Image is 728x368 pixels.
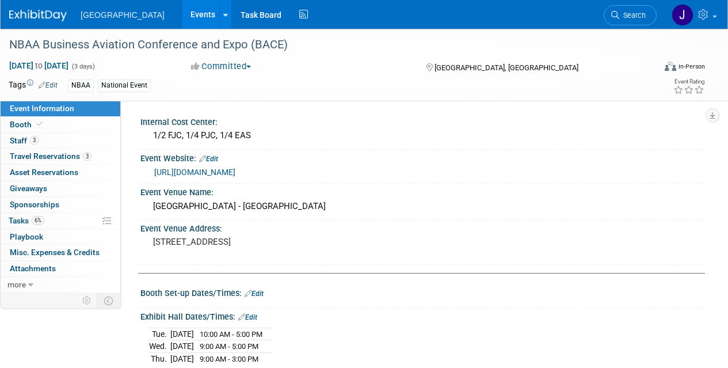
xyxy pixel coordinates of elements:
[10,200,59,209] span: Sponsorships
[187,60,256,73] button: Committed
[245,290,264,298] a: Edit
[77,293,97,308] td: Personalize Event Tab Strip
[149,340,170,353] td: Wed.
[10,232,43,241] span: Playbook
[10,104,74,113] span: Event Information
[1,149,120,164] a: Travel Reservations3
[32,216,44,225] span: 6%
[673,79,704,85] div: Event Rating
[7,280,26,289] span: more
[603,60,705,77] div: Event Format
[140,113,705,128] div: Internal Cost Center:
[149,127,696,145] div: 1/2 FJC, 1/4 PJC, 1/4 EAS
[81,10,165,20] span: [GEOGRAPHIC_DATA]
[10,136,39,145] span: Staff
[1,181,120,196] a: Giveaways
[10,120,45,129] span: Booth
[200,330,262,339] span: 10:00 AM - 5:00 PM
[200,342,258,351] span: 9:00 AM - 5:00 PM
[10,168,78,177] span: Asset Reservations
[33,61,44,70] span: to
[98,79,151,92] div: National Event
[604,5,657,25] a: Search
[68,79,94,92] div: NBAA
[1,165,120,180] a: Asset Reservations
[9,60,69,71] span: [DATE] [DATE]
[140,184,705,198] div: Event Venue Name:
[37,121,43,127] i: Booth reservation complete
[9,10,67,21] img: ExhibitDay
[1,261,120,276] a: Attachments
[170,328,194,340] td: [DATE]
[30,136,39,145] span: 3
[154,168,235,177] a: [URL][DOMAIN_NAME]
[1,101,120,116] a: Event Information
[83,152,92,161] span: 3
[140,220,705,234] div: Event Venue Address:
[665,62,676,71] img: Format-Inperson.png
[200,355,258,363] span: 9:00 AM - 3:00 PM
[149,353,170,365] td: Thu.
[238,313,257,321] a: Edit
[1,213,120,229] a: Tasks6%
[678,62,705,71] div: In-Person
[10,264,56,273] span: Attachments
[9,79,58,92] td: Tags
[153,237,363,247] pre: [STREET_ADDRESS]
[199,155,218,163] a: Edit
[9,216,44,225] span: Tasks
[10,184,47,193] span: Giveaways
[1,117,120,132] a: Booth
[1,277,120,293] a: more
[71,63,95,70] span: (3 days)
[672,4,693,26] img: Jeremy Sobolik
[5,35,646,55] div: NBAA Business Aviation Conference and Expo (BACE)
[140,284,705,299] div: Booth Set-up Dates/Times:
[149,198,696,215] div: [GEOGRAPHIC_DATA] - [GEOGRAPHIC_DATA]
[1,133,120,149] a: Staff3
[10,151,92,161] span: Travel Reservations
[434,63,578,72] span: [GEOGRAPHIC_DATA], [GEOGRAPHIC_DATA]
[1,197,120,213] a: Sponsorships
[170,353,194,365] td: [DATE]
[1,245,120,260] a: Misc. Expenses & Credits
[97,293,121,308] td: Toggle Event Tabs
[170,340,194,353] td: [DATE]
[10,248,100,257] span: Misc. Expenses & Credits
[1,229,120,245] a: Playbook
[140,308,705,323] div: Exhibit Hall Dates/Times:
[619,11,646,20] span: Search
[39,81,58,89] a: Edit
[140,150,705,165] div: Event Website:
[149,328,170,340] td: Tue.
